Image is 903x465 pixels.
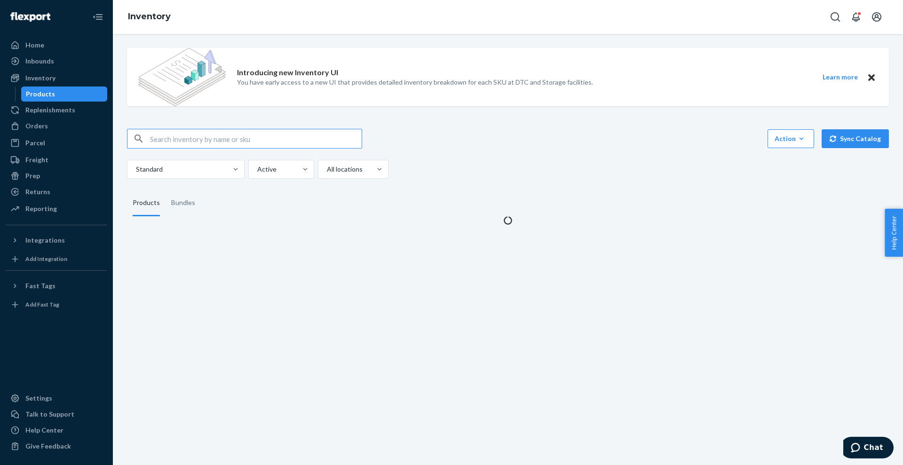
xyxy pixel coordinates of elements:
[25,236,65,245] div: Integrations
[885,209,903,257] button: Help Center
[25,155,48,165] div: Freight
[6,71,107,86] a: Inventory
[25,410,74,419] div: Talk to Support
[6,391,107,406] a: Settings
[6,102,107,118] a: Replenishments
[6,278,107,293] button: Fast Tags
[25,255,67,263] div: Add Integration
[768,129,814,148] button: Action
[6,118,107,134] a: Orders
[133,190,160,216] div: Products
[25,281,55,291] div: Fast Tags
[6,252,107,267] a: Add Integration
[25,394,52,403] div: Settings
[25,40,44,50] div: Home
[237,78,593,87] p: You have early access to a new UI that provides detailed inventory breakdown for each SKU at DTC ...
[150,129,362,148] input: Search inventory by name or sku
[25,300,59,308] div: Add Fast Tag
[6,233,107,248] button: Integrations
[6,54,107,69] a: Inbounds
[25,426,63,435] div: Help Center
[843,437,894,460] iframe: Opens a widget where you can chat to one of our agents
[10,12,50,22] img: Flexport logo
[128,11,171,22] a: Inventory
[826,8,845,26] button: Open Search Box
[822,129,889,148] button: Sync Catalog
[237,67,338,78] p: Introducing new Inventory UI
[25,187,50,197] div: Returns
[25,138,45,148] div: Parcel
[6,439,107,454] button: Give Feedback
[6,201,107,216] a: Reporting
[25,56,54,66] div: Inbounds
[6,135,107,150] a: Parcel
[256,165,257,174] input: Active
[25,105,75,115] div: Replenishments
[21,87,108,102] a: Products
[847,8,865,26] button: Open notifications
[6,168,107,183] a: Prep
[6,297,107,312] a: Add Fast Tag
[775,134,807,143] div: Action
[326,165,327,174] input: All locations
[25,441,71,451] div: Give Feedback
[6,423,107,438] a: Help Center
[25,121,48,131] div: Orders
[26,89,55,99] div: Products
[138,48,226,106] img: new-reports-banner-icon.82668bd98b6a51aee86340f2a7b77ae3.png
[88,8,107,26] button: Close Navigation
[25,73,55,83] div: Inventory
[865,71,878,83] button: Close
[25,204,57,213] div: Reporting
[6,184,107,199] a: Returns
[6,152,107,167] a: Freight
[135,165,136,174] input: Standard
[6,38,107,53] a: Home
[816,71,863,83] button: Learn more
[25,171,40,181] div: Prep
[171,190,195,216] div: Bundles
[6,407,107,422] button: Talk to Support
[867,8,886,26] button: Open account menu
[120,3,178,31] ol: breadcrumbs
